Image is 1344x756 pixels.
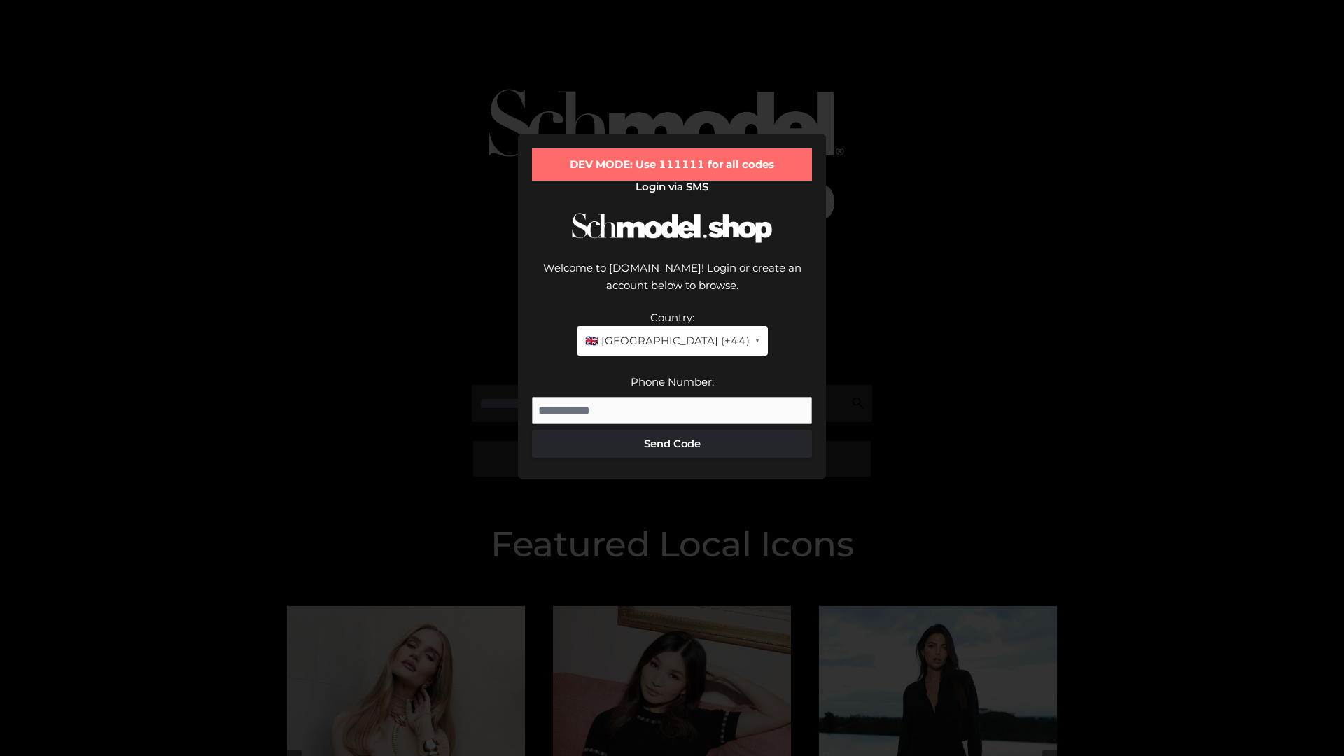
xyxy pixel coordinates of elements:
img: Schmodel Logo [567,200,777,255]
h2: Login via SMS [532,181,812,193]
span: 🇬🇧 [GEOGRAPHIC_DATA] (+44) [585,332,750,350]
label: Country: [650,311,694,324]
div: DEV MODE: Use 111111 for all codes [532,148,812,181]
div: Welcome to [DOMAIN_NAME]! Login or create an account below to browse. [532,259,812,309]
button: Send Code [532,430,812,458]
label: Phone Number: [631,375,714,388]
